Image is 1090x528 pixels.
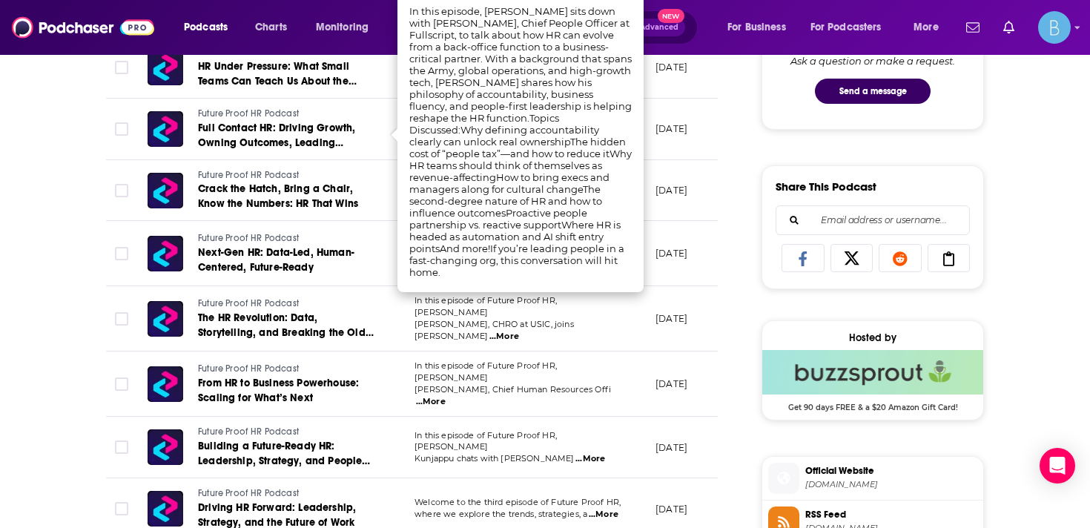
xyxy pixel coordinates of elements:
[414,295,557,317] span: In this episode of Future Proof HR, [PERSON_NAME]
[198,59,376,89] a: HR Under Pressure: What Small Teams Can Teach Us About the Future
[768,463,977,494] a: Official Website[DOMAIN_NAME]
[316,17,369,38] span: Monitoring
[198,488,299,498] span: Future Proof HR Podcast
[810,17,882,38] span: For Podcasters
[575,453,605,465] span: ...More
[198,311,376,340] a: The HR Revolution: Data, Storytelling, and Breaking the Old Playbook
[414,453,575,463] span: Kunjappu chats with [PERSON_NAME]
[198,122,355,164] span: Full Contact HR: Driving Growth, Owning Outcomes, Leading Change
[655,441,687,454] p: [DATE]
[255,17,287,38] span: Charts
[610,19,685,36] button: Open AdvancedNew
[997,15,1020,40] a: Show notifications dropdown
[805,479,977,490] span: buzzsprout.com
[727,17,786,38] span: For Business
[115,502,128,515] span: Toggle select row
[414,319,574,341] span: [PERSON_NAME], CHRO at USIC, joins [PERSON_NAME]
[305,16,388,39] button: open menu
[776,205,970,235] div: Search followers
[658,9,684,23] span: New
[115,122,128,136] span: Toggle select row
[416,396,446,408] span: ...More
[717,16,805,39] button: open menu
[928,244,971,272] a: Copy Link
[805,464,977,478] span: Official Website
[198,60,357,102] span: HR Under Pressure: What Small Teams Can Teach Us About the Future
[198,311,374,354] span: The HR Revolution: Data, Storytelling, and Breaking the Old Playbook
[655,61,687,73] p: [DATE]
[198,182,358,210] span: Crack the Hatch, Bring a Chair, Know the Numbers: HR That Wins
[198,439,376,469] a: Building a Future-Ready HR: Leadership, Strategy, and People Impact
[198,245,376,275] a: Next-Gen HR: Data-Led, Human-Centered, Future-Ready
[762,350,983,395] img: Buzzsprout Deal: Get 90 days FREE & a $20 Amazon Gift Card!
[1038,11,1071,44] button: Show profile menu
[489,331,519,343] span: ...More
[115,61,128,74] span: Toggle select row
[115,184,128,197] span: Toggle select row
[617,24,678,31] span: Open Advanced
[198,297,376,311] a: Future Proof HR Podcast
[115,247,128,260] span: Toggle select row
[879,244,922,272] a: Share on Reddit
[198,377,359,404] span: From HR to Business Powerhouse: Scaling for What’s Next
[198,363,376,376] a: Future Proof HR Podcast
[198,246,354,274] span: Next-Gen HR: Data-Led, Human-Centered, Future-Ready
[245,16,296,39] a: Charts
[174,16,247,39] button: open menu
[801,16,903,39] button: open menu
[655,503,687,515] p: [DATE]
[12,13,154,42] img: Podchaser - Follow, Share and Rate Podcasts
[198,426,376,439] a: Future Proof HR Podcast
[198,233,299,243] span: Future Proof HR Podcast
[414,509,587,519] span: where we explore the trends, strategies, a
[115,312,128,326] span: Toggle select row
[830,244,873,272] a: Share on X/Twitter
[198,426,299,437] span: Future Proof HR Podcast
[655,312,687,325] p: [DATE]
[198,487,376,501] a: Future Proof HR Podcast
[655,122,687,135] p: [DATE]
[414,360,557,383] span: In this episode of Future Proof HR, [PERSON_NAME]
[914,17,939,38] span: More
[198,169,376,182] a: Future Proof HR Podcast
[414,384,611,395] span: [PERSON_NAME], Chief Human Resources Offi
[790,55,955,67] div: Ask a question or make a request.
[762,331,983,344] div: Hosted by
[655,247,687,260] p: [DATE]
[198,108,376,121] a: Future Proof HR Podcast
[1038,11,1071,44] span: Logged in as BLASTmedia
[805,508,977,521] span: RSS Feed
[1038,11,1071,44] img: User Profile
[198,376,376,406] a: From HR to Business Powerhouse: Scaling for What’s Next
[762,350,983,411] a: Buzzsprout Deal: Get 90 days FREE & a $20 Amazon Gift Card!
[776,179,876,194] h3: Share This Podcast
[198,363,299,374] span: Future Proof HR Podcast
[184,17,228,38] span: Podcasts
[1040,448,1075,484] div: Open Intercom Messenger
[903,16,957,39] button: open menu
[198,182,376,211] a: Crack the Hatch, Bring a Chair, Know the Numbers: HR That Wins
[655,377,687,390] p: [DATE]
[115,440,128,454] span: Toggle select row
[198,298,299,308] span: Future Proof HR Podcast
[960,15,985,40] a: Show notifications dropdown
[762,395,983,412] span: Get 90 days FREE & a $20 Amazon Gift Card!
[198,108,299,119] span: Future Proof HR Podcast
[198,170,299,180] span: Future Proof HR Podcast
[788,206,957,234] input: Email address or username...
[782,244,825,272] a: Share on Facebook
[198,232,376,245] a: Future Proof HR Podcast
[414,430,557,452] span: In this episode of Future Proof HR, [PERSON_NAME]
[655,184,687,197] p: [DATE]
[589,509,618,521] span: ...More
[198,121,376,151] a: Full Contact HR: Driving Growth, Owning Outcomes, Leading Change
[414,497,621,507] span: Welcome to the third episode of Future Proof HR,
[815,79,931,104] button: Send a message
[198,440,370,482] span: Building a Future-Ready HR: Leadership, Strategy, and People Impact
[409,5,632,278] span: In this episode, [PERSON_NAME] sits down with [PERSON_NAME], Chief People Officer at Fullscript, ...
[115,377,128,391] span: Toggle select row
